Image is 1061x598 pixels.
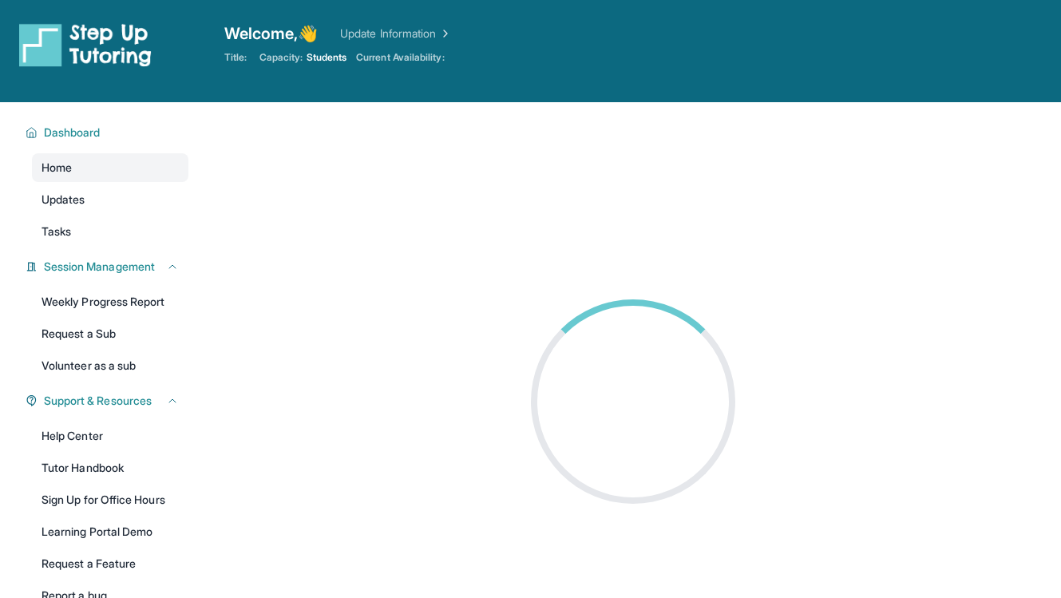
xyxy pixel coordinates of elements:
a: Request a Feature [32,549,188,578]
span: Title: [224,51,247,64]
button: Support & Resources [38,393,179,409]
a: Update Information [340,26,452,42]
img: Chevron Right [436,26,452,42]
span: Updates [42,192,85,208]
span: Tasks [42,224,71,240]
a: Home [32,153,188,182]
a: Help Center [32,422,188,450]
a: Updates [32,185,188,214]
a: Sign Up for Office Hours [32,485,188,514]
a: Volunteer as a sub [32,351,188,380]
a: Weekly Progress Report [32,287,188,316]
span: Session Management [44,259,155,275]
span: Welcome, 👋 [224,22,319,45]
span: Home [42,160,72,176]
a: Tasks [32,217,188,246]
span: Support & Resources [44,393,152,409]
a: Tutor Handbook [32,453,188,482]
span: Students [307,51,347,64]
a: Learning Portal Demo [32,517,188,546]
img: logo [19,22,152,67]
button: Session Management [38,259,179,275]
span: Capacity: [259,51,303,64]
span: Dashboard [44,125,101,141]
a: Request a Sub [32,319,188,348]
span: Current Availability: [356,51,444,64]
button: Dashboard [38,125,179,141]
